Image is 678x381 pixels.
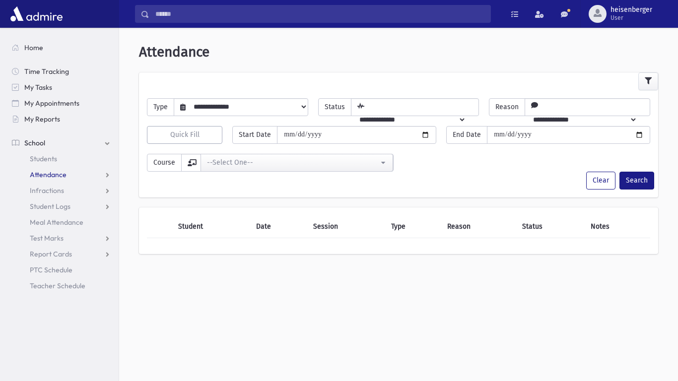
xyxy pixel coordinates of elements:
[586,172,615,190] button: Clear
[149,5,490,23] input: Search
[232,126,277,144] span: Start Date
[4,278,119,294] a: Teacher Schedule
[8,4,65,24] img: AdmirePro
[147,154,182,172] span: Course
[489,98,525,116] span: Reason
[147,98,174,116] span: Type
[4,135,119,151] a: School
[4,63,119,79] a: Time Tracking
[24,99,79,108] span: My Appointments
[4,167,119,183] a: Attendance
[207,157,379,168] div: --Select One--
[4,111,119,127] a: My Reports
[24,138,45,147] span: School
[24,67,69,76] span: Time Tracking
[170,130,200,139] span: Quick Fill
[318,98,351,116] span: Status
[4,79,119,95] a: My Tasks
[610,6,652,14] span: heisenberger
[441,215,516,238] th: Reason
[30,154,57,163] span: Students
[4,183,119,198] a: Infractions
[30,234,64,243] span: Test Marks
[610,14,652,22] span: User
[147,126,222,144] button: Quick Fill
[4,246,119,262] a: Report Cards
[4,198,119,214] a: Student Logs
[30,250,72,258] span: Report Cards
[585,215,650,238] th: Notes
[30,265,72,274] span: PTC Schedule
[30,186,64,195] span: Infractions
[619,172,654,190] button: Search
[446,126,487,144] span: End Date
[30,281,85,290] span: Teacher Schedule
[172,215,250,238] th: Student
[516,215,585,238] th: Status
[250,215,307,238] th: Date
[201,154,393,172] button: --Select One--
[4,95,119,111] a: My Appointments
[4,151,119,167] a: Students
[30,170,67,179] span: Attendance
[4,214,119,230] a: Meal Attendance
[385,215,441,238] th: Type
[307,215,385,238] th: Session
[4,230,119,246] a: Test Marks
[30,202,70,211] span: Student Logs
[139,44,209,60] span: Attendance
[4,262,119,278] a: PTC Schedule
[24,43,43,52] span: Home
[24,115,60,124] span: My Reports
[30,218,83,227] span: Meal Attendance
[4,40,119,56] a: Home
[24,83,52,92] span: My Tasks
